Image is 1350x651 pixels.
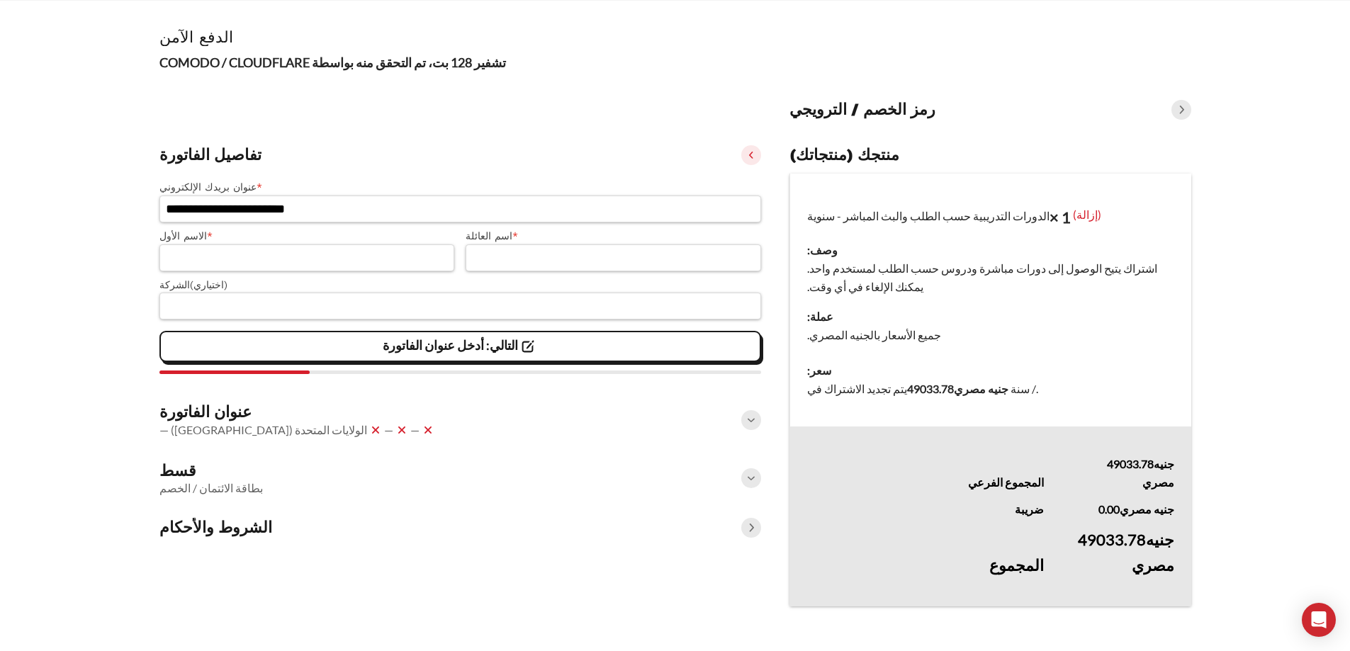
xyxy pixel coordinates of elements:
[1107,457,1154,470] font: 49033.78
[1015,502,1044,516] font: ضريبة
[410,423,420,436] font: —
[159,28,233,46] font: الدفع الآمن
[190,279,227,290] font: (اختياري)
[159,331,762,362] vaadin-button: التالي: أدخل عنوان الفاتورة
[807,363,831,377] font: سعر:
[159,519,272,536] font: الشروط والأحكام
[789,101,935,118] font: رمز الخصم / الترويجي
[466,230,512,242] font: اسم العائلة
[1098,502,1120,516] font: 0.00
[384,423,393,436] font: —
[807,382,907,395] font: يتم تجديد الاشتراك في
[807,243,838,256] font: وصف:
[1132,530,1174,574] font: جنيه مصري
[1073,207,1101,220] a: (إزالة)
[1142,457,1174,489] font: جنيه مصري
[1078,530,1146,549] font: 49033.78
[159,279,190,290] font: الشركة
[159,230,207,242] font: الاسم الأول
[1302,603,1336,637] div: فتح برنامج Intercom Messenger
[989,555,1044,574] font: المجموع
[807,328,941,341] font: جميع الأسعار بالجنيه المصري.
[807,310,833,323] font: عملة:
[383,337,518,353] font: التالي: أدخل عنوان الفاتورة
[1120,502,1174,516] font: جنيه مصري
[807,209,1050,222] font: الدورات التدريبية حسب الطلب والبث المباشر - سنوية
[159,55,506,70] font: تشفير 128 بت، تم التحقق منه بواسطة COMODO / CLOUDFLARE
[968,475,1044,489] font: المجموع الفرعي
[159,403,252,421] font: عنوان الفاتورة
[159,462,196,480] font: قسط
[1011,382,1036,395] font: / سنة
[159,146,261,164] font: تفاصيل الفاتورة
[954,382,1008,395] font: جنيه مصري
[159,481,263,494] font: بطاقة الائتمان / الخصم
[1036,382,1038,395] font: .
[159,181,257,193] font: عنوان بريدك الإلكتروني
[907,382,954,395] font: 49033.78
[159,423,367,436] font: الولايات المتحدة ([GEOGRAPHIC_DATA]) —
[1050,207,1071,226] font: × 1
[807,261,1157,293] font: اشتراك يتيح الوصول إلى دورات مباشرة ودروس حسب الطلب لمستخدم واحد. يمكنك الإلغاء في أي وقت.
